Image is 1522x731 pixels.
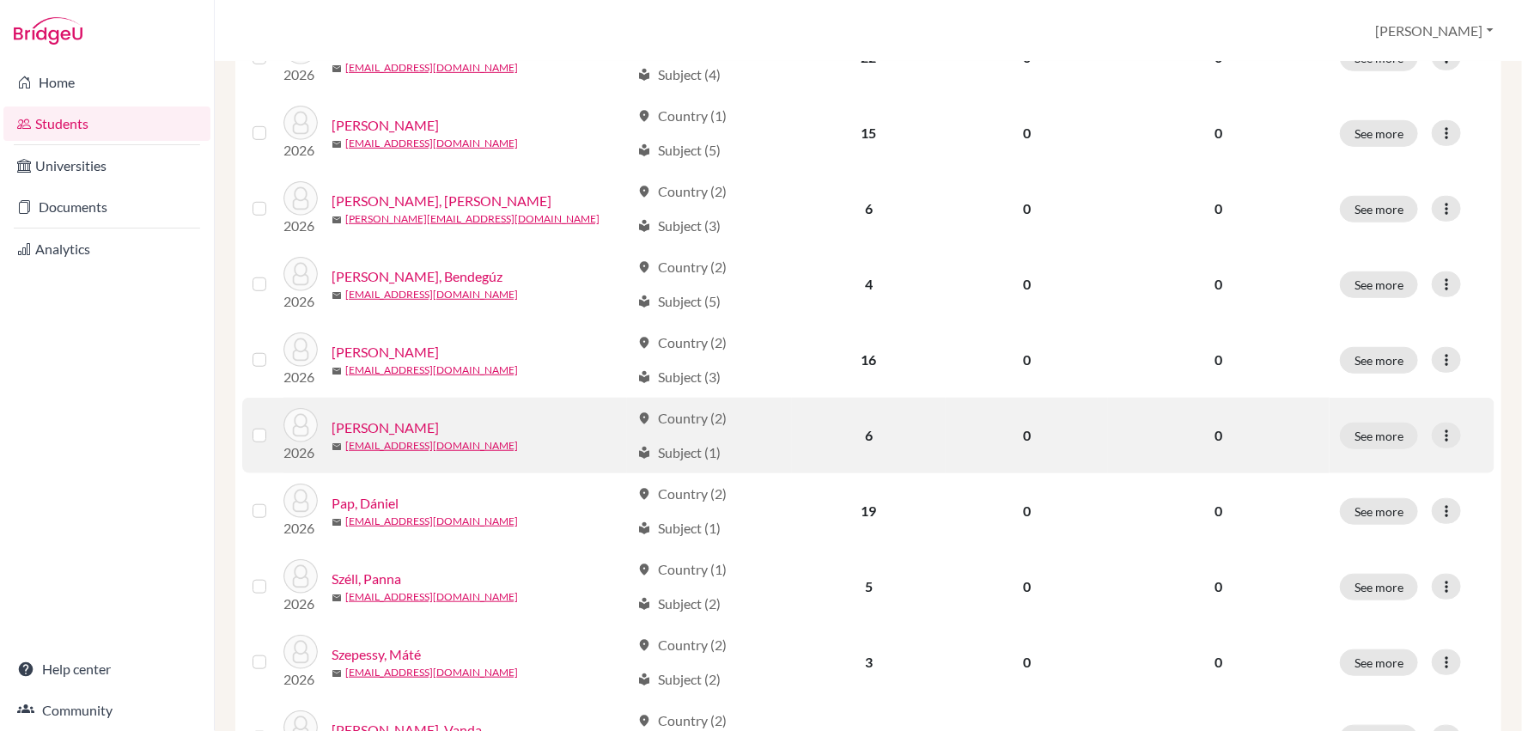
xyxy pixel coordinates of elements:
a: [EMAIL_ADDRESS][DOMAIN_NAME] [345,514,518,529]
span: mail [332,442,342,452]
button: See more [1340,423,1418,449]
a: Analytics [3,232,210,266]
span: local_library [637,295,651,308]
a: Community [3,693,210,728]
span: mail [332,366,342,376]
td: 0 [946,95,1108,171]
td: 0 [946,398,1108,473]
div: Country (2) [637,635,727,655]
span: location_on [637,563,651,576]
td: 15 [792,95,946,171]
span: location_on [637,336,651,350]
p: 2026 [283,64,318,85]
a: [PERSON_NAME], Bendegúz [332,266,502,287]
span: local_library [637,68,651,82]
button: See more [1340,649,1418,676]
button: See more [1340,574,1418,600]
p: 0 [1118,123,1319,143]
div: Country (2) [637,408,727,429]
a: [PERSON_NAME][EMAIL_ADDRESS][DOMAIN_NAME] [345,211,600,227]
p: 0 [1118,501,1319,521]
span: mail [332,517,342,527]
p: 2026 [283,291,318,312]
a: Széll, Panna [332,569,401,589]
span: location_on [637,487,651,501]
span: location_on [637,714,651,728]
img: Pap, Dániel [283,484,318,518]
a: Help center [3,652,210,686]
p: 0 [1118,425,1319,446]
img: Széll, Panna [283,559,318,594]
div: Subject (4) [637,64,721,85]
div: Subject (1) [637,442,721,463]
div: Subject (5) [637,291,721,312]
a: [EMAIL_ADDRESS][DOMAIN_NAME] [345,438,518,454]
img: Bridge-U [14,17,82,45]
img: Menyhárt, Maja [283,332,318,367]
div: Country (2) [637,181,727,202]
a: Szepessy, Máté [332,644,421,665]
td: 6 [792,398,946,473]
img: Háry, Laura [283,106,318,140]
span: local_library [637,673,651,686]
div: Subject (5) [637,140,721,161]
div: Country (1) [637,559,727,580]
a: Students [3,107,210,141]
span: local_library [637,521,651,535]
div: Subject (2) [637,594,721,614]
td: 19 [792,473,946,549]
button: See more [1340,347,1418,374]
td: 0 [946,549,1108,624]
a: [EMAIL_ADDRESS][DOMAIN_NAME] [345,589,518,605]
button: See more [1340,498,1418,525]
td: 3 [792,624,946,700]
span: mail [332,215,342,225]
span: mail [332,593,342,603]
span: local_library [637,597,651,611]
span: mail [332,64,342,74]
a: [PERSON_NAME], [PERSON_NAME] [332,191,551,211]
img: Miszori, Julianna [283,408,318,442]
button: See more [1340,120,1418,147]
img: Marián, Hanna [283,181,318,216]
a: [PERSON_NAME] [332,342,439,362]
span: local_library [637,219,651,233]
div: Country (2) [637,332,727,353]
a: [EMAIL_ADDRESS][DOMAIN_NAME] [345,287,518,302]
button: [PERSON_NAME] [1368,15,1501,47]
div: Country (1) [637,106,727,126]
td: 0 [946,473,1108,549]
p: 2026 [283,140,318,161]
span: mail [332,290,342,301]
span: location_on [637,411,651,425]
td: 0 [946,624,1108,700]
p: 2026 [283,442,318,463]
a: [PERSON_NAME] [332,115,439,136]
p: 2026 [283,367,318,387]
td: 0 [946,247,1108,322]
td: 6 [792,171,946,247]
div: Subject (2) [637,669,721,690]
span: local_library [637,370,651,384]
a: Pap, Dániel [332,493,399,514]
span: local_library [637,143,651,157]
p: 0 [1118,350,1319,370]
a: [EMAIL_ADDRESS][DOMAIN_NAME] [345,136,518,151]
a: [PERSON_NAME] [332,417,439,438]
span: location_on [637,638,651,652]
td: 5 [792,549,946,624]
p: 2026 [283,669,318,690]
span: local_library [637,446,651,460]
span: mail [332,139,342,149]
td: 0 [946,171,1108,247]
div: Country (2) [637,484,727,504]
p: 2026 [283,518,318,539]
p: 2026 [283,216,318,236]
div: Subject (1) [637,518,721,539]
a: Home [3,65,210,100]
p: 0 [1118,576,1319,597]
p: 0 [1118,198,1319,219]
span: location_on [637,185,651,198]
a: Documents [3,190,210,224]
td: 16 [792,322,946,398]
